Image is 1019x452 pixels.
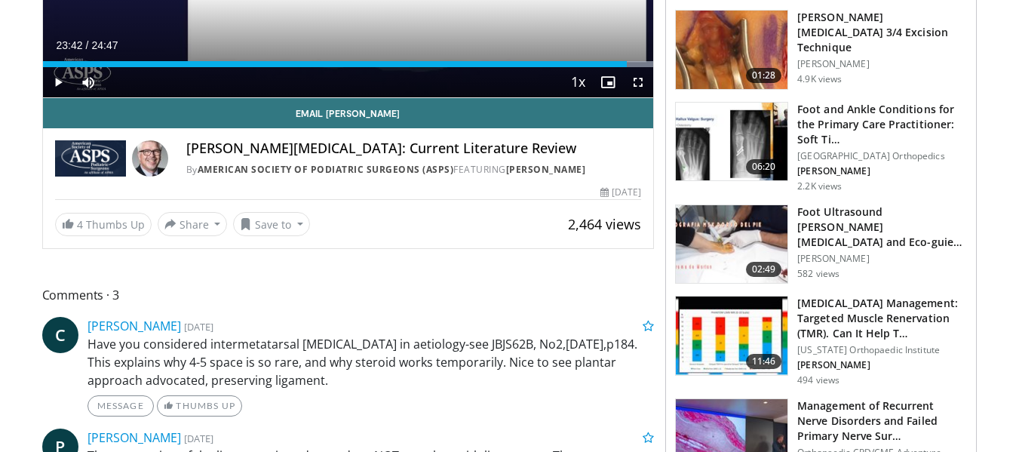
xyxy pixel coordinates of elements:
[42,317,78,353] a: C
[233,212,310,236] button: Save to
[676,205,787,284] img: da8ba706-c865-497c-8feb-8ef102a312a1.150x105_q85_crop-smart_upscale.jpg
[746,262,782,277] span: 02:49
[43,67,73,97] button: Play
[797,150,967,162] p: [GEOGRAPHIC_DATA] Orthopedics
[186,140,642,157] h4: [PERSON_NAME][MEDICAL_DATA]: Current Literature Review
[797,344,967,356] p: [US_STATE] Orthopaedic Institute
[746,159,782,174] span: 06:20
[563,67,593,97] button: Playback Rate
[506,163,586,176] a: [PERSON_NAME]
[87,429,181,446] a: [PERSON_NAME]
[184,320,213,334] small: [DATE]
[55,213,152,236] a: 4 Thumbs Up
[746,354,782,369] span: 11:46
[600,186,641,199] div: [DATE]
[675,10,967,90] a: 01:28 [PERSON_NAME][MEDICAL_DATA] 3/4 Excision Technique [PERSON_NAME] 4.9K views
[623,67,653,97] button: Fullscreen
[675,204,967,284] a: 02:49 Foot Ultrasound [PERSON_NAME][MEDICAL_DATA] and Eco-guied Therapy [PERSON_NAME] 582 views
[676,297,787,375] img: 46768538-5d35-4ad8-b128-b5fcea06a279.150x105_q85_crop-smart_upscale.jpg
[73,67,103,97] button: Mute
[797,204,967,250] h3: Foot Ultrasound [PERSON_NAME][MEDICAL_DATA] and Eco-guied Therapy
[797,268,839,280] p: 582 views
[797,180,842,192] p: 2.2K views
[77,217,83,232] span: 4
[593,67,623,97] button: Enable picture-in-picture mode
[797,398,967,444] h3: Management of Recurrent Nerve Disorders and Failed Primary Nerve Sur…
[186,163,642,177] div: By FEATURING
[43,61,654,67] div: Progress Bar
[797,73,842,85] p: 4.9K views
[797,165,967,177] p: [PERSON_NAME]
[57,39,83,51] span: 23:42
[675,102,967,192] a: 06:20 Foot and Ankle Conditions for the Primary Care Practitioner: Soft Ti… [GEOGRAPHIC_DATA] Ort...
[86,39,89,51] span: /
[158,212,228,236] button: Share
[198,163,454,176] a: American Society of Podiatric Surgeons (ASPS)
[43,98,654,128] a: Email [PERSON_NAME]
[568,215,641,233] span: 2,464 views
[676,103,787,181] img: 41722aff-e780-440d-842e-bf809c9f391f.150x105_q85_crop-smart_upscale.jpg
[87,395,154,417] a: Message
[676,11,787,89] img: 42cb2589-ede3-4ce9-bf09-25f2d5a5764f.150x105_q85_crop-smart_upscale.jpg
[797,253,967,265] p: [PERSON_NAME]
[746,68,782,83] span: 01:28
[797,374,839,386] p: 494 views
[797,102,967,147] h3: Foot and Ankle Conditions for the Primary Care Practitioner: Soft Ti…
[184,432,213,445] small: [DATE]
[132,140,168,177] img: Avatar
[87,318,181,334] a: [PERSON_NAME]
[797,58,967,70] p: [PERSON_NAME]
[55,140,126,177] img: American Society of Podiatric Surgeons (ASPS)
[675,296,967,386] a: 11:46 [MEDICAL_DATA] Management: Targeted Muscle Renervation (TMR). Can It Help T… [US_STATE] Ort...
[157,395,242,417] a: Thumbs Up
[42,285,655,305] span: Comments 3
[797,359,967,371] p: [PERSON_NAME]
[87,335,655,389] p: Have you considered intermetatarsal [MEDICAL_DATA] in aetiology-see JBJS62B, No2,[DATE],p184. Thi...
[91,39,118,51] span: 24:47
[797,296,967,341] h3: [MEDICAL_DATA] Management: Targeted Muscle Renervation (TMR). Can It Help T…
[797,10,967,55] h3: [PERSON_NAME][MEDICAL_DATA] 3/4 Excision Technique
